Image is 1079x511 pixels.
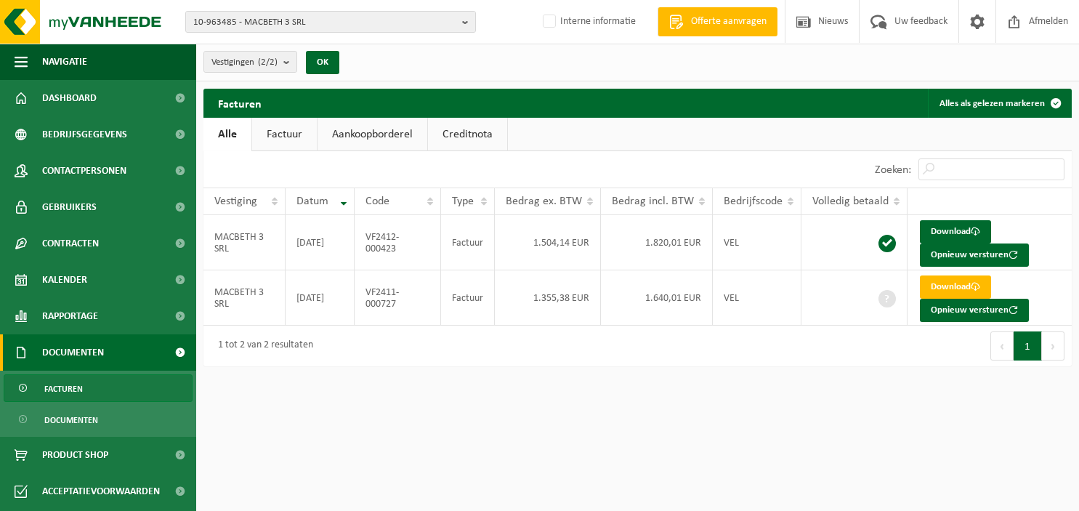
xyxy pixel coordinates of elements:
span: Bedrag ex. BTW [506,196,582,207]
td: 1.504,14 EUR [495,215,601,270]
span: Product Shop [42,437,108,473]
td: VF2411-000727 [355,270,440,326]
td: 1.355,38 EUR [495,270,601,326]
span: Contracten [42,225,99,262]
div: 1 tot 2 van 2 resultaten [211,333,313,359]
a: Facturen [4,374,193,402]
button: Vestigingen(2/2) [203,51,297,73]
a: Offerte aanvragen [658,7,777,36]
a: Factuur [252,118,317,151]
a: Download [920,275,991,299]
span: Documenten [42,334,104,371]
a: Aankoopborderel [318,118,427,151]
td: MACBETH 3 SRL [203,215,286,270]
button: Alles als gelezen markeren [928,89,1070,118]
button: Previous [990,331,1014,361]
td: VF2412-000423 [355,215,440,270]
td: Factuur [441,270,495,326]
td: MACBETH 3 SRL [203,270,286,326]
span: Bedrijfscode [724,196,783,207]
td: VEL [713,270,801,326]
td: Factuur [441,215,495,270]
td: VEL [713,215,801,270]
button: Opnieuw versturen [920,244,1029,267]
label: Interne informatie [540,11,636,33]
h2: Facturen [203,89,276,117]
span: Gebruikers [42,189,97,225]
span: Navigatie [42,44,87,80]
td: 1.820,01 EUR [601,215,713,270]
span: Facturen [44,375,83,403]
count: (2/2) [258,57,278,67]
td: [DATE] [286,215,355,270]
button: Next [1042,331,1064,361]
span: Volledig betaald [812,196,889,207]
a: Creditnota [428,118,507,151]
button: 10-963485 - MACBETH 3 SRL [185,11,476,33]
span: Contactpersonen [42,153,126,189]
span: 10-963485 - MACBETH 3 SRL [193,12,456,33]
button: 1 [1014,331,1042,361]
label: Zoeken: [875,164,911,176]
span: Acceptatievoorwaarden [42,473,160,510]
span: Code [365,196,389,207]
span: Bedrag incl. BTW [612,196,694,207]
a: Documenten [4,406,193,433]
span: Kalender [42,262,87,298]
span: Offerte aanvragen [687,15,770,29]
span: Bedrijfsgegevens [42,116,127,153]
span: Dashboard [42,80,97,116]
span: Datum [296,196,328,207]
span: Type [452,196,474,207]
td: [DATE] [286,270,355,326]
a: Alle [203,118,251,151]
span: Documenten [44,406,98,434]
button: OK [306,51,339,74]
td: 1.640,01 EUR [601,270,713,326]
button: Opnieuw versturen [920,299,1029,322]
a: Download [920,220,991,244]
span: Vestiging [214,196,257,207]
span: Rapportage [42,298,98,334]
span: Vestigingen [211,52,278,73]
